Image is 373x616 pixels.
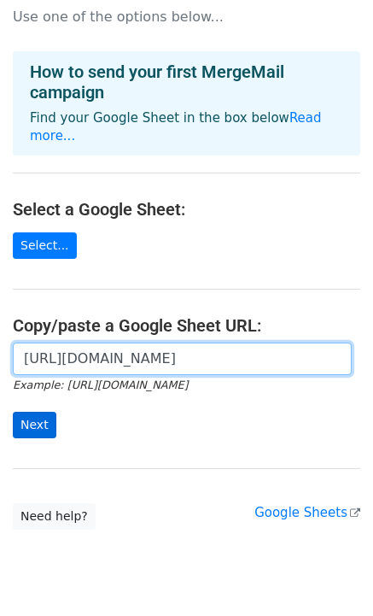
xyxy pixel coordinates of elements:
a: Need help? [13,503,96,530]
p: Find your Google Sheet in the box below [30,109,343,145]
input: Paste your Google Sheet URL here [13,343,352,375]
a: Read more... [30,110,322,144]
p: Use one of the options below... [13,8,360,26]
h4: Select a Google Sheet: [13,199,360,220]
h4: How to send your first MergeMail campaign [30,62,343,103]
iframe: Chat Widget [288,534,373,616]
a: Google Sheets [254,505,360,520]
a: Select... [13,232,77,259]
h4: Copy/paste a Google Sheet URL: [13,315,360,336]
small: Example: [URL][DOMAIN_NAME] [13,378,188,391]
input: Next [13,412,56,438]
